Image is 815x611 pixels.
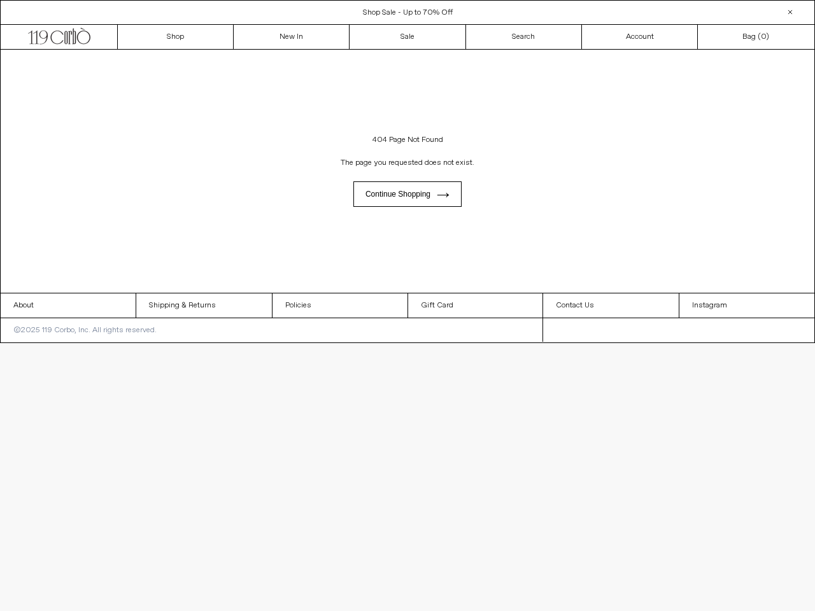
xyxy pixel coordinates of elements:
p: The page you requested does not exist. [36,151,779,175]
a: Bag () [698,25,814,49]
a: New In [234,25,350,49]
span: 0 [761,32,766,42]
a: Contact Us [543,293,678,318]
p: ©2025 119 Corbo, Inc. All rights reserved. [1,318,169,342]
a: Search [466,25,582,49]
h1: 404 Page Not Found [36,129,779,151]
a: Sale [350,25,465,49]
a: Shipping & Returns [136,293,271,318]
a: Gift Card [408,293,543,318]
a: Shop [118,25,234,49]
a: Instagram [679,293,814,318]
a: Continue shopping [353,181,462,207]
a: Shop Sale - Up to 70% Off [363,8,453,18]
a: Account [582,25,698,49]
a: About [1,293,136,318]
span: ) [761,31,769,43]
a: Policies [273,293,407,318]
